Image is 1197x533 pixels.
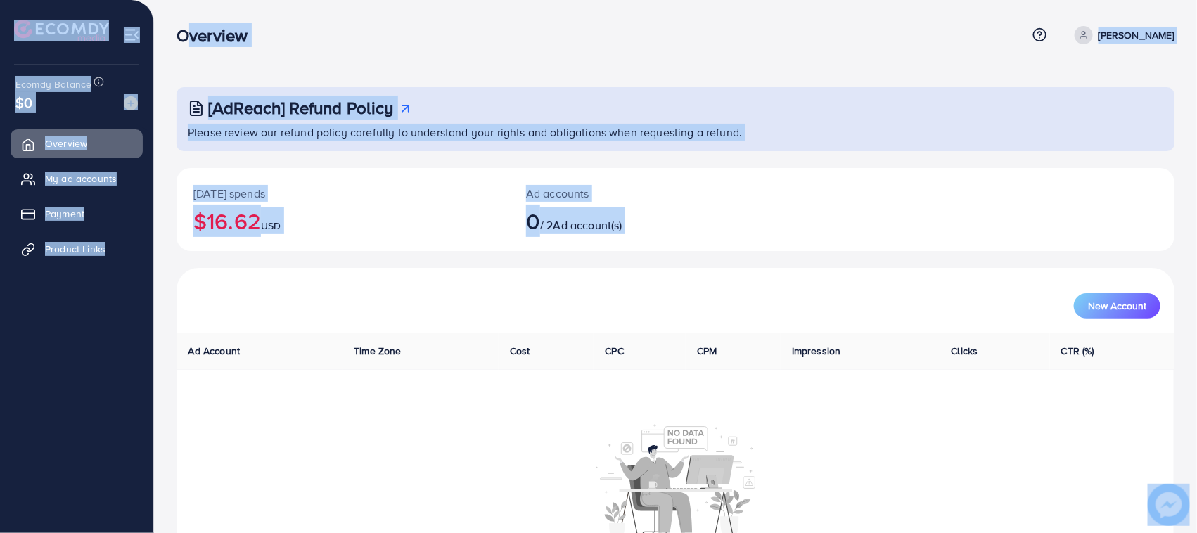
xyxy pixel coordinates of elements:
[15,77,91,91] span: Ecomdy Balance
[553,217,622,233] span: Ad account(s)
[177,25,259,46] h3: Overview
[261,219,281,233] span: USD
[188,124,1166,141] p: Please review our refund policy carefully to understand your rights and obligations when requesti...
[45,242,105,256] span: Product Links
[792,344,841,358] span: Impression
[526,205,540,237] span: 0
[510,344,530,358] span: Cost
[188,344,241,358] span: Ad Account
[124,96,138,110] img: image
[45,136,87,150] span: Overview
[354,344,401,358] span: Time Zone
[193,185,492,202] p: [DATE] spends
[45,207,84,221] span: Payment
[1099,27,1174,44] p: [PERSON_NAME]
[1069,26,1174,44] a: [PERSON_NAME]
[605,344,623,358] span: CPC
[1152,488,1186,522] img: image
[11,200,143,228] a: Payment
[11,165,143,193] a: My ad accounts
[208,98,394,118] h3: [AdReach] Refund Policy
[14,20,109,41] img: logo
[193,207,492,234] h2: $16.62
[1088,301,1146,311] span: New Account
[526,207,742,234] h2: / 2
[45,172,117,186] span: My ad accounts
[11,235,143,263] a: Product Links
[952,344,978,358] span: Clicks
[526,185,742,202] p: Ad accounts
[697,344,717,358] span: CPM
[11,129,143,158] a: Overview
[1061,344,1094,358] span: CTR (%)
[15,92,32,113] span: $0
[1074,293,1160,319] button: New Account
[124,27,140,43] img: menu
